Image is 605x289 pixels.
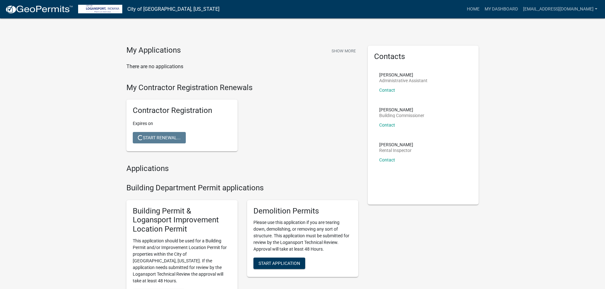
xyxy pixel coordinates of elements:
[126,83,358,157] wm-registration-list-section: My Contractor Registration Renewals
[464,3,482,15] a: Home
[379,142,413,147] p: [PERSON_NAME]
[329,46,358,56] button: Show More
[379,108,424,112] p: [PERSON_NAME]
[521,3,600,15] a: [EMAIL_ADDRESS][DOMAIN_NAME]
[379,157,395,162] a: Contact
[127,4,219,15] a: City of [GEOGRAPHIC_DATA], [US_STATE]
[379,122,395,128] a: Contact
[379,73,427,77] p: [PERSON_NAME]
[126,83,358,92] h4: My Contractor Registration Renewals
[126,63,358,70] p: There are no applications
[133,120,231,127] p: Expires on
[138,135,181,140] span: Start Renewal...
[126,46,181,55] h4: My Applications
[253,207,352,216] h5: Demolition Permits
[259,261,300,266] span: Start Application
[126,164,358,173] h4: Applications
[379,148,413,153] p: Rental Inspector
[379,113,424,118] p: Building Commissioner
[253,219,352,253] p: Please use this application if you are tearing down, demolishing, or removing any sort of structu...
[379,88,395,93] a: Contact
[379,78,427,83] p: Administrative Assistant
[253,258,305,269] button: Start Application
[126,183,358,193] h4: Building Department Permit applications
[78,5,122,13] img: City of Logansport, Indiana
[133,238,231,284] p: This application should be used for a Building Permit and/or Improvement Location Permit for prop...
[133,132,186,143] button: Start Renewal...
[133,106,231,115] h5: Contractor Registration
[482,3,521,15] a: My Dashboard
[374,52,473,61] h5: Contacts
[133,207,231,234] h5: Building Permit & Logansport Improvement Location Permit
